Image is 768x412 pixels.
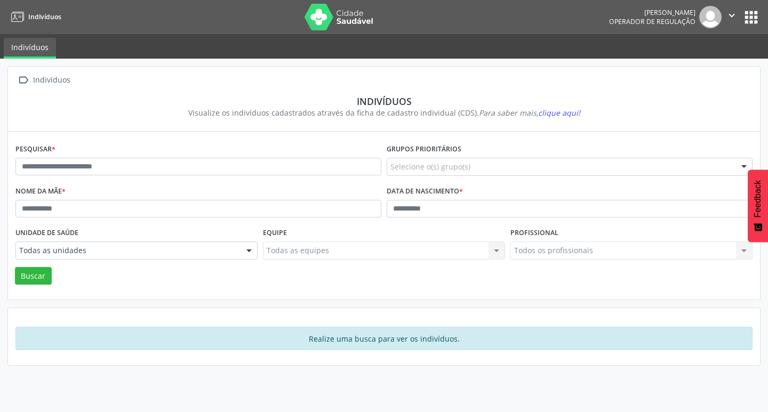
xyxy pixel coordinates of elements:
[15,327,753,350] div: Realize uma busca para ver os indivíduos.
[28,12,61,21] span: Indivíduos
[15,225,78,241] label: Unidade de saúde
[753,180,763,217] span: Feedback
[609,8,695,17] div: [PERSON_NAME]
[726,10,738,21] i: 
[742,8,761,27] button: apps
[23,107,745,118] div: Visualize os indivíduos cadastrados através da ficha de cadastro individual (CDS).
[7,8,61,26] a: Indivíduos
[387,141,461,158] label: Grupos prioritários
[510,225,558,241] label: Profissional
[15,72,72,88] a:  Indivíduos
[23,95,745,107] div: Indivíduos
[4,38,56,59] a: Indivíduos
[263,225,287,241] label: Equipe
[19,245,236,256] span: Todas as unidades
[390,161,470,172] span: Selecione o(s) grupo(s)
[31,72,72,88] div: Indivíduos
[15,267,52,285] button: Buscar
[722,6,742,28] button: 
[609,17,695,26] span: Operador de regulação
[15,183,66,200] label: Nome da mãe
[15,72,31,88] i: 
[387,183,463,200] label: Data de nascimento
[748,169,768,242] button: Feedback - Mostrar pesquisa
[15,141,55,158] label: Pesquisar
[699,6,722,28] img: img
[479,108,580,118] i: Para saber mais,
[538,108,580,118] span: clique aqui!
